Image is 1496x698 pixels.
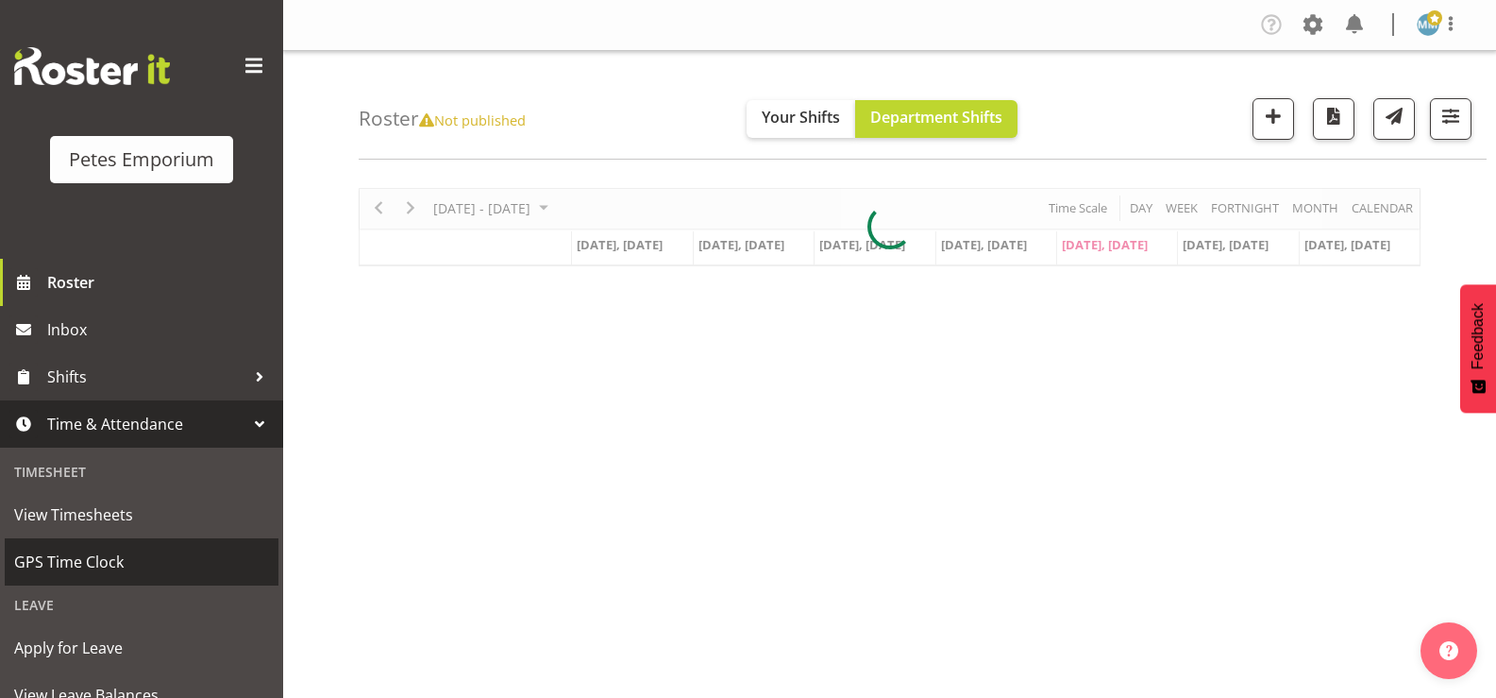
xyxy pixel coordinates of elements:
[762,107,840,128] span: Your Shifts
[14,634,269,662] span: Apply for Leave
[14,501,269,529] span: View Timesheets
[69,145,214,174] div: Petes Emporium
[5,452,278,491] div: Timesheet
[870,107,1002,128] span: Department Shifts
[1439,641,1458,660] img: help-xxl-2.png
[1313,98,1354,140] button: Download a PDF of the roster according to the set date range.
[47,315,274,344] span: Inbox
[359,108,526,129] h4: Roster
[5,586,278,624] div: Leave
[855,100,1017,138] button: Department Shifts
[47,268,274,297] span: Roster
[1460,284,1496,413] button: Feedback - Show survey
[47,363,245,391] span: Shifts
[5,491,278,538] a: View Timesheets
[14,47,170,85] img: Rosterit website logo
[5,624,278,672] a: Apply for Leave
[1470,303,1487,369] span: Feedback
[1430,98,1471,140] button: Filter Shifts
[747,100,855,138] button: Your Shifts
[419,111,526,129] span: Not published
[5,538,278,586] a: GPS Time Clock
[1252,98,1294,140] button: Add a new shift
[1417,13,1439,36] img: mandy-mosley3858.jpg
[47,410,245,438] span: Time & Attendance
[1373,98,1415,140] button: Send a list of all shifts for the selected filtered period to all rostered employees.
[14,548,269,576] span: GPS Time Clock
